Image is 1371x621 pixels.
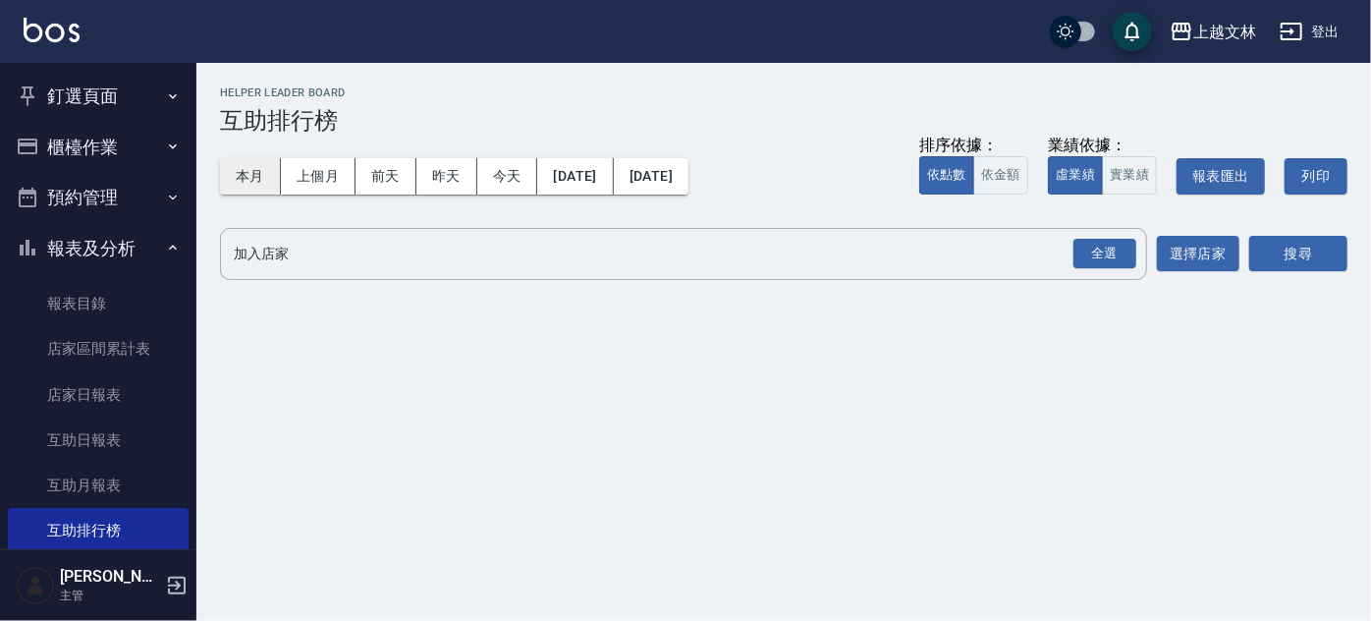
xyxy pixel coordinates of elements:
[1048,136,1157,156] div: 業績依據：
[8,281,189,326] a: 報表目錄
[281,158,356,195] button: 上個月
[1102,156,1157,195] button: 實業績
[919,136,1028,156] div: 排序依據：
[1073,239,1136,269] div: 全選
[1113,12,1152,51] button: save
[1162,12,1264,52] button: 上越文林
[973,156,1028,195] button: 依金額
[1285,158,1347,195] button: 列印
[8,508,189,553] a: 互助排行榜
[1157,236,1239,272] button: 選擇店家
[60,567,160,587] h5: [PERSON_NAME]
[614,158,688,195] button: [DATE]
[1048,156,1103,195] button: 虛業績
[8,418,189,463] a: 互助日報表
[1272,14,1347,50] button: 登出
[1069,235,1140,273] button: Open
[220,107,1347,135] h3: 互助排行榜
[8,172,189,223] button: 預約管理
[1177,158,1265,195] button: 報表匯出
[229,237,1109,271] input: 店家名稱
[16,566,55,605] img: Person
[356,158,416,195] button: 前天
[8,372,189,418] a: 店家日報表
[8,223,189,274] button: 報表及分析
[8,326,189,371] a: 店家區間累計表
[1249,236,1347,272] button: 搜尋
[8,71,189,122] button: 釘選頁面
[416,158,477,195] button: 昨天
[220,86,1347,99] h2: Helper Leader Board
[477,158,538,195] button: 今天
[24,18,80,42] img: Logo
[220,158,281,195] button: 本月
[1193,20,1256,44] div: 上越文林
[8,122,189,173] button: 櫃檯作業
[8,463,189,508] a: 互助月報表
[919,156,974,195] button: 依點數
[537,158,613,195] button: [DATE]
[60,587,160,604] p: 主管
